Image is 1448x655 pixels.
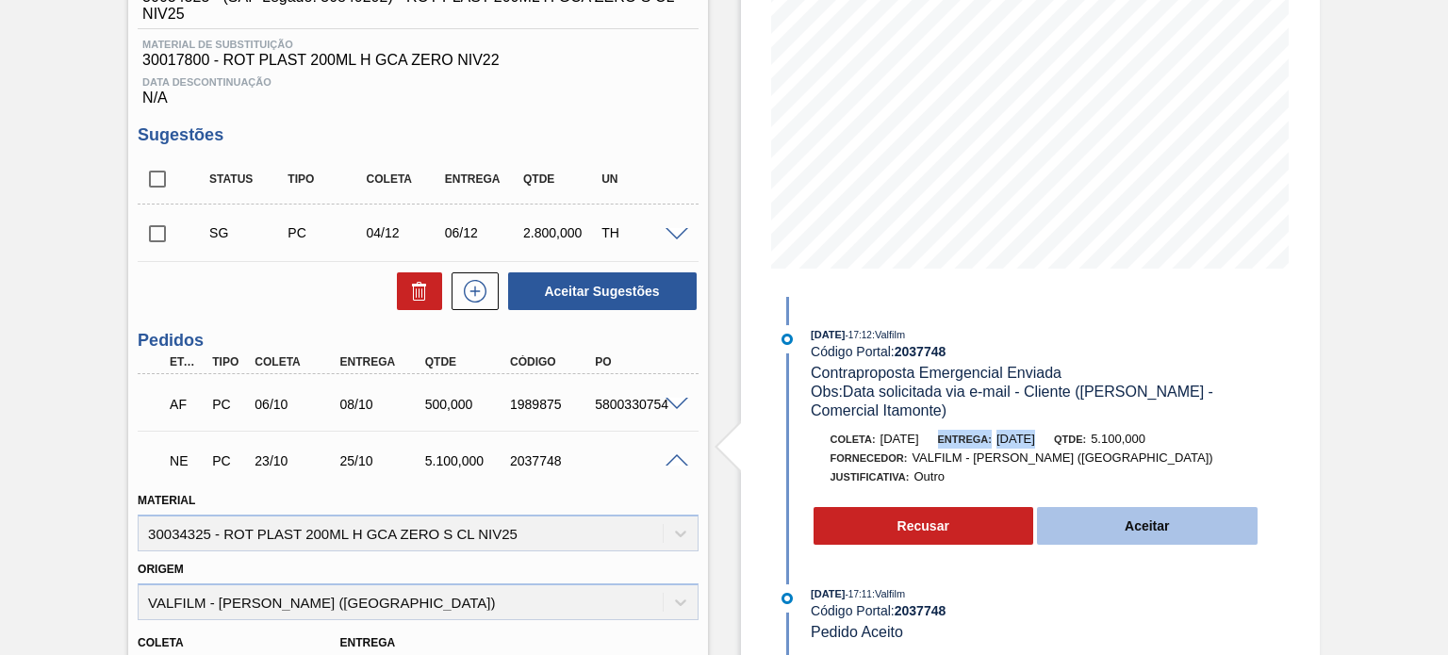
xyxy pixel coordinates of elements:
span: : Valfilm [872,329,905,340]
div: Pedido de Compra [207,397,250,412]
p: NE [170,453,203,468]
div: Pedido em Negociação Emergencial [165,440,207,482]
div: N/A [138,69,698,106]
div: Pedido de Compra [207,453,250,468]
div: PO [590,355,683,368]
span: Coleta: [831,434,876,445]
div: 2037748 [505,453,599,468]
div: TH [597,225,683,240]
div: Sugestão Criada [205,225,290,240]
div: Excluir Sugestões [387,272,442,310]
div: 2.800,000 [518,225,604,240]
span: [DATE] [996,432,1035,446]
div: Código [505,355,599,368]
label: Material [138,494,195,507]
label: Entrega [340,636,396,649]
strong: 2037748 [895,344,946,359]
div: 1989875 [505,397,599,412]
span: - 17:11 [846,589,872,599]
span: Pedido Aceito [811,624,903,640]
div: 04/12/2025 [362,225,448,240]
div: 5800330754 [590,397,683,412]
div: Aceitar Sugestões [499,270,699,312]
span: Justificativa: [831,471,910,483]
span: 30017800 - ROT PLAST 200ML H GCA ZERO NIV22 [142,52,693,69]
div: Entrega [336,355,429,368]
span: Outro [913,469,945,483]
button: Recusar [814,507,1034,545]
span: Data Descontinuação [142,76,693,88]
span: Fornecedor: [831,452,908,464]
div: 08/10/2025 [336,397,429,412]
div: Qtde [420,355,514,368]
div: Tipo [283,172,369,186]
span: : Valfilm [872,588,905,599]
span: Qtde: [1054,434,1086,445]
h3: Pedidos [138,331,698,351]
span: VALFILM - [PERSON_NAME] ([GEOGRAPHIC_DATA]) [912,450,1212,465]
label: Origem [138,563,184,576]
div: 23/10/2025 [250,453,343,468]
div: 500,000 [420,397,514,412]
strong: 2037748 [895,603,946,618]
span: Obs: Data solicitada via e-mail - Cliente ([PERSON_NAME] - Comercial Itamonte) [811,384,1217,418]
button: Aceitar Sugestões [508,272,697,310]
div: Pedido de Compra [283,225,369,240]
button: Aceitar [1037,507,1258,545]
div: UN [597,172,683,186]
span: [DATE] [811,329,845,340]
div: Coleta [362,172,448,186]
div: Qtde [518,172,604,186]
label: Coleta [138,636,183,649]
div: 06/10/2025 [250,397,343,412]
img: atual [782,593,793,604]
div: Status [205,172,290,186]
div: 25/10/2025 [336,453,429,468]
span: - 17:12 [846,330,872,340]
span: Material de Substituição [142,39,693,50]
span: Entrega: [938,434,992,445]
div: 5.100,000 [420,453,514,468]
div: Etapa [165,355,207,368]
span: Contraproposta Emergencial Enviada [811,365,1061,381]
div: Código Portal: [811,344,1259,359]
img: atual [782,334,793,345]
div: Nova sugestão [442,272,499,310]
div: Código Portal: [811,603,1259,618]
div: Coleta [250,355,343,368]
div: Tipo [207,355,250,368]
div: Entrega [440,172,526,186]
p: AF [170,397,203,412]
span: [DATE] [880,432,919,446]
span: 5.100,000 [1091,432,1145,446]
div: Aguardando Faturamento [165,384,207,425]
h3: Sugestões [138,125,698,145]
span: [DATE] [811,588,845,599]
div: 06/12/2025 [440,225,526,240]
